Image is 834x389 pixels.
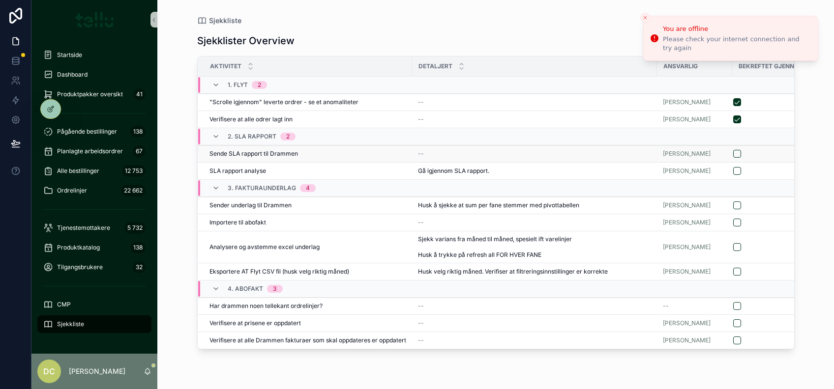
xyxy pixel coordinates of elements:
[418,201,579,209] span: Husk å sjekke at sum per fane stemmer med pivottabellen
[43,365,55,377] span: DC
[663,268,726,276] a: [PERSON_NAME]
[209,98,358,106] span: "Scrolle igjennom" leverte ordrer - se et anomaliteter
[37,315,151,333] a: Sjekkliste
[418,336,424,344] span: --
[209,115,293,123] span: Verifisere at alle odrer lagt inn
[418,336,651,344] a: --
[209,98,406,106] a: "Scrolle igjennom" leverte ordrer - se et anomaliteter
[418,98,424,106] span: --
[210,62,241,70] span: Aktivitet
[209,201,292,209] span: Sender underlag til Drammen
[209,243,320,251] span: Analysere og avstemme excel underlag
[209,336,406,344] a: Verifisere at alle Drammen fakturaer som skal oppdateres er oppdatert
[663,243,711,251] a: [PERSON_NAME]
[209,268,349,276] span: Eksportere AT Flyt CSV fil (husk velg riktig måned)
[418,219,651,226] a: --
[228,81,248,89] span: 1. Flyt
[209,243,406,251] a: Analysere og avstemme excel underlag
[663,243,726,251] a: [PERSON_NAME]
[37,258,151,276] a: Tilgangsbrukere32
[663,24,810,34] div: You are offline
[663,98,711,106] a: [PERSON_NAME]
[418,201,651,209] a: Husk å sjekke at sum per fane stemmer med pivottabellen
[37,296,151,313] a: CMP
[418,115,651,123] a: --
[306,184,310,192] div: 4
[37,239,151,256] a: Produktkatalog138
[57,51,82,59] span: Startside
[663,302,726,310] a: --
[418,268,651,276] a: Husk velg riktig måned. Verifiser at filtreringsinnstillinger er korrekte
[663,268,711,276] a: [PERSON_NAME]
[418,167,651,175] a: Gå igjennom SLA rapport.
[133,145,146,157] div: 67
[130,126,146,138] div: 138
[418,319,424,327] span: --
[57,301,71,308] span: CMP
[37,66,151,83] a: Dashboard
[37,182,151,199] a: Ordrelinjer22 662
[663,302,669,310] span: --
[57,263,103,271] span: Tilgangsbrukere
[418,235,651,259] span: Sjekk varians fra måned til måned, spesielt ift varelinjer Husk å trykke på refresh all FOR HVER ...
[197,34,295,48] h1: Sjekklister Overview
[739,62,806,70] span: Bekreftet gjennomført (Mai)
[37,46,151,64] a: Startside
[209,219,266,226] span: Importere til abofakt
[663,319,726,327] a: [PERSON_NAME]
[663,167,726,175] a: [PERSON_NAME]
[663,201,711,209] a: [PERSON_NAME]
[663,150,711,158] a: [PERSON_NAME]
[663,115,711,123] a: [PERSON_NAME]
[663,167,711,175] a: [PERSON_NAME]
[418,150,424,158] span: --
[209,302,406,310] a: Har drammen noen tellekant ordrelinjer?
[209,167,266,175] span: SLA rapport analyse
[57,71,88,79] span: Dashboard
[418,150,651,158] a: --
[418,219,424,226] span: --
[57,244,100,251] span: Produktkatalog
[57,320,84,328] span: Sjekkliste
[75,12,114,28] img: App logo
[57,90,123,98] span: Produktpakker oversikt
[57,224,110,232] span: Tjenestemottakere
[37,162,151,180] a: Alle bestillinger12 753
[209,150,406,158] a: Sende SLA rapport til Drammen
[663,219,726,226] a: [PERSON_NAME]
[124,222,146,234] div: 5 732
[663,319,711,327] a: [PERSON_NAME]
[209,219,406,226] a: Importere til abofakt
[273,285,277,293] div: 3
[418,268,608,276] span: Husk velg riktig måned. Verifiser at filtreringsinnstillinger er korrekte
[418,302,424,310] span: --
[133,88,146,100] div: 41
[418,115,424,123] span: --
[209,268,406,276] a: Eksportere AT Flyt CSV fil (husk velg riktig måned)
[122,165,146,177] div: 12 753
[418,98,651,106] a: --
[663,336,711,344] a: [PERSON_NAME]
[663,336,726,344] a: [PERSON_NAME]
[228,133,276,140] span: 2. SLA rapport
[209,16,241,26] span: Sjekkliste
[197,16,241,26] a: Sjekkliste
[209,167,406,175] a: SLA rapport analyse
[286,133,290,140] div: 2
[640,13,650,23] button: Close toast
[418,167,489,175] span: Gå igjennom SLA rapport.
[418,62,452,70] span: Detaljert
[663,35,810,53] div: Please check your internet connection and try again
[663,115,726,123] a: [PERSON_NAME]
[37,219,151,237] a: Tjenestemottakere5 732
[57,147,123,155] span: Planlagte arbeidsordrer
[209,302,323,310] span: Har drammen noen tellekant ordrelinjer?
[209,115,406,123] a: Verifisere at alle odrer lagt inn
